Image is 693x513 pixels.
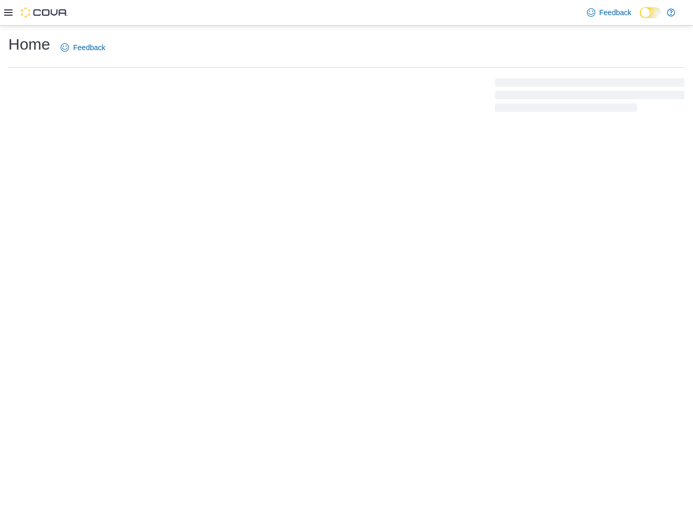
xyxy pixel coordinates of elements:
img: Cova [21,7,68,18]
span: Dark Mode [640,18,640,19]
span: Feedback [599,7,631,18]
span: Feedback [73,42,105,53]
input: Dark Mode [640,7,662,18]
a: Feedback [56,37,109,58]
a: Feedback [583,2,636,23]
h1: Home [8,34,50,55]
span: Loading [495,80,685,114]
